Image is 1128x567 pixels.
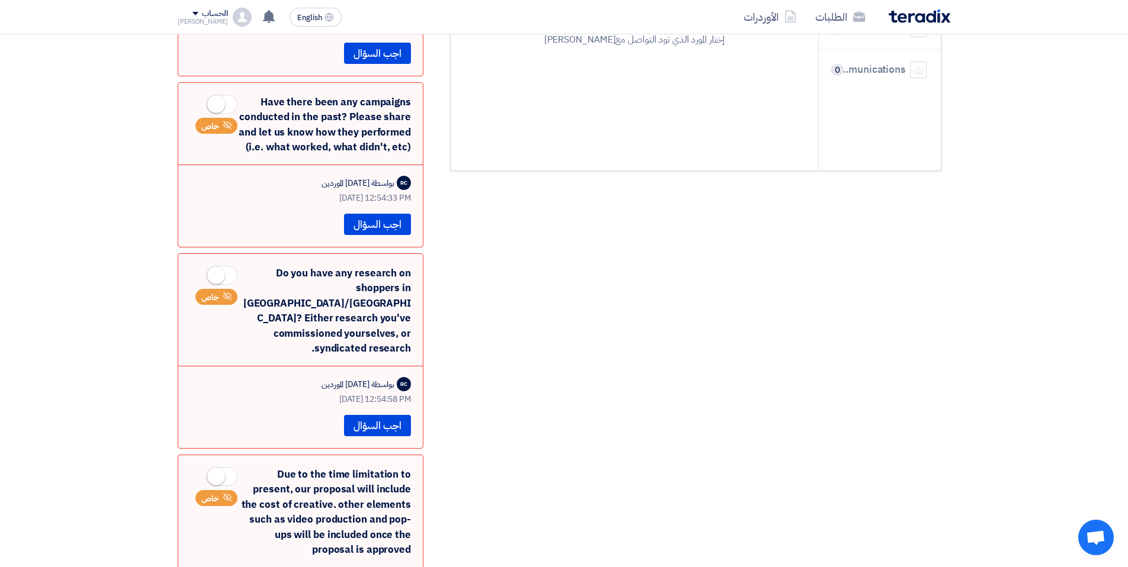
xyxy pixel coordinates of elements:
[322,378,394,391] div: بواسطة [DATE] الموردين
[734,3,806,31] a: الأوردرات
[833,62,905,78] div: Results Integrated Marketing & Communications
[806,3,875,31] a: الطلبات
[322,177,394,189] div: بواسطة [DATE] الموردين
[397,176,411,190] div: RC
[202,9,227,19] div: الحساب
[344,415,411,436] button: اجب السؤال
[344,43,411,64] button: اجب السؤال
[290,8,342,27] button: English
[544,33,725,47] div: إختار المورد الذي تود التواصل مع[PERSON_NAME]
[190,393,411,405] div: [DATE] 12:54:58 PM
[233,8,252,27] img: profile_test.png
[1078,520,1114,555] a: دردشة مفتوحة
[190,95,411,155] div: Have there been any campaigns conducted in the past? Please share and let us know how they perfor...
[178,18,228,25] div: [PERSON_NAME]
[297,14,322,22] span: English
[190,266,411,356] div: Do you have any research on shoppers in [GEOGRAPHIC_DATA]/[GEOGRAPHIC_DATA]? Either research you'...
[889,9,950,23] img: Teradix logo
[190,192,411,204] div: [DATE] 12:54:33 PM
[831,64,844,76] span: 0
[201,493,219,504] span: خاص
[190,467,411,558] div: Due to the time limitation to present, our proposal will include the cost of creative. other elem...
[344,214,411,235] button: اجب السؤال
[201,292,219,303] span: خاص
[910,62,927,78] img: company-name
[397,377,411,391] div: RC
[201,121,219,132] span: خاص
